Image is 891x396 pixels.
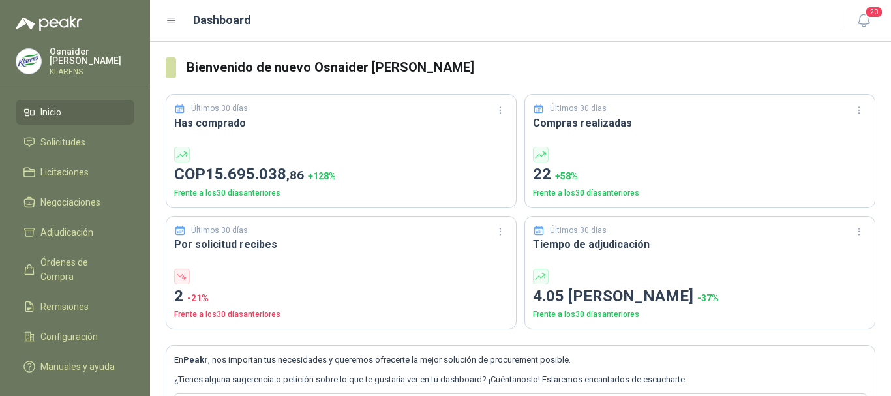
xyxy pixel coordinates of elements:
h3: Compras realizadas [533,115,867,131]
p: Frente a los 30 días anteriores [533,187,867,200]
span: Remisiones [40,299,89,314]
a: Inicio [16,100,134,125]
span: 15.695.038 [205,165,304,183]
span: Licitaciones [40,165,89,179]
span: Negociaciones [40,195,100,209]
a: Configuración [16,324,134,349]
a: Adjudicación [16,220,134,245]
p: Frente a los 30 días anteriores [174,187,508,200]
span: -21 % [187,293,209,303]
img: Logo peakr [16,16,82,31]
p: 2 [174,284,508,309]
h3: Has comprado [174,115,508,131]
a: Manuales y ayuda [16,354,134,379]
img: Company Logo [16,49,41,74]
span: Órdenes de Compra [40,255,122,284]
h3: Por solicitud recibes [174,236,508,252]
span: Manuales y ayuda [40,359,115,374]
span: + 58 % [555,171,578,181]
button: 20 [852,9,875,33]
p: En , nos importan tus necesidades y queremos ofrecerte la mejor solución de procurement posible. [174,354,867,367]
h1: Dashboard [193,11,251,29]
a: Negociaciones [16,190,134,215]
a: Licitaciones [16,160,134,185]
span: Adjudicación [40,225,93,239]
span: Inicio [40,105,61,119]
a: Solicitudes [16,130,134,155]
p: Últimos 30 días [191,224,248,237]
span: -37 % [697,293,719,303]
p: 22 [533,162,867,187]
a: Remisiones [16,294,134,319]
p: Últimos 30 días [191,102,248,115]
span: ,86 [286,168,304,183]
h3: Bienvenido de nuevo Osnaider [PERSON_NAME] [187,57,875,78]
p: ¿Tienes alguna sugerencia o petición sobre lo que te gustaría ver en tu dashboard? ¡Cuéntanoslo! ... [174,373,867,386]
b: Peakr [183,355,208,365]
h3: Tiempo de adjudicación [533,236,867,252]
span: Solicitudes [40,135,85,149]
p: Últimos 30 días [550,224,607,237]
p: COP [174,162,508,187]
span: + 128 % [308,171,336,181]
a: Órdenes de Compra [16,250,134,289]
p: Frente a los 30 días anteriores [174,309,508,321]
p: Últimos 30 días [550,102,607,115]
p: 4.05 [PERSON_NAME] [533,284,867,309]
p: KLARENS [50,68,134,76]
p: Osnaider [PERSON_NAME] [50,47,134,65]
span: Configuración [40,329,98,344]
span: 20 [865,6,883,18]
p: Frente a los 30 días anteriores [533,309,867,321]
